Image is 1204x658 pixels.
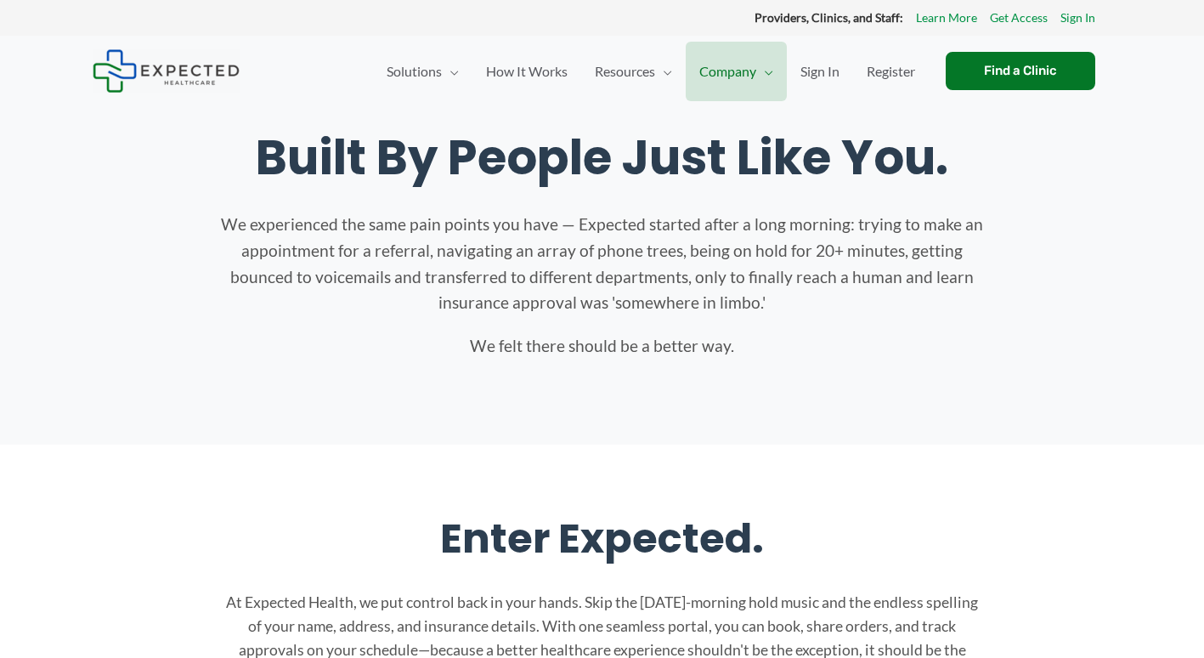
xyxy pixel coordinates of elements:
[755,10,903,25] strong: Providers, Clinics, and Staff:
[990,7,1048,29] a: Get Access
[220,333,985,360] p: We felt there should be a better way.
[387,42,442,101] span: Solutions
[486,42,568,101] span: How It Works
[853,42,929,101] a: Register
[787,42,853,101] a: Sign In
[946,52,1095,90] a: Find a Clinic
[867,42,915,101] span: Register
[699,42,756,101] span: Company
[1060,7,1095,29] a: Sign In
[373,42,929,101] nav: Primary Site Navigation
[93,49,240,93] img: Expected Healthcare Logo - side, dark font, small
[110,129,1095,186] h1: Built By People Just Like You.
[800,42,839,101] span: Sign In
[220,212,985,316] p: We experienced the same pain points you have — Expected started after a long morning: trying to m...
[442,42,459,101] span: Menu Toggle
[686,42,787,101] a: CompanyMenu Toggle
[581,42,686,101] a: ResourcesMenu Toggle
[373,42,472,101] a: SolutionsMenu Toggle
[472,42,581,101] a: How It Works
[110,513,1095,565] h2: Enter Expected.
[916,7,977,29] a: Learn More
[595,42,655,101] span: Resources
[655,42,672,101] span: Menu Toggle
[756,42,773,101] span: Menu Toggle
